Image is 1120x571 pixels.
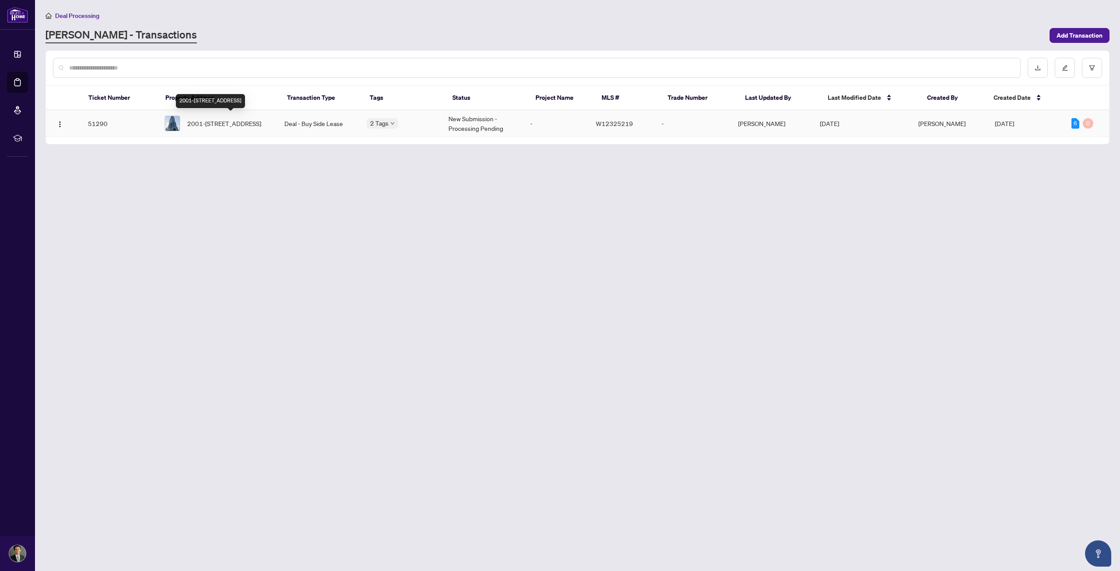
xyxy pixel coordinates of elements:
[918,119,966,127] span: [PERSON_NAME]
[661,86,738,110] th: Trade Number
[1055,58,1075,78] button: edit
[1085,540,1111,567] button: Open asap
[445,86,528,110] th: Status
[45,13,52,19] span: home
[828,93,881,102] span: Last Modified Date
[731,110,813,137] td: [PERSON_NAME]
[821,86,920,110] th: Last Modified Date
[55,12,99,20] span: Deal Processing
[9,545,26,562] img: Profile Icon
[363,86,445,110] th: Tags
[56,121,63,128] img: Logo
[920,86,986,110] th: Created By
[654,110,731,137] td: -
[1028,58,1048,78] button: download
[995,119,1014,127] span: [DATE]
[1057,28,1102,42] span: Add Transaction
[1083,118,1093,129] div: 0
[390,121,395,126] span: down
[81,110,157,137] td: 51290
[277,110,359,137] td: Deal - Buy Side Lease
[1071,118,1079,129] div: 6
[994,93,1031,102] span: Created Date
[176,94,245,108] div: 2001-[STREET_ADDRESS]
[738,86,821,110] th: Last Updated By
[187,119,261,128] span: 2001-[STREET_ADDRESS]
[528,86,595,110] th: Project Name
[1035,65,1041,71] span: download
[596,119,633,127] span: W12325219
[165,116,180,131] img: thumbnail-img
[7,7,28,23] img: logo
[370,118,388,128] span: 2 Tags
[158,86,280,110] th: Property Address
[45,28,197,43] a: [PERSON_NAME] - Transactions
[1089,65,1095,71] span: filter
[1050,28,1109,43] button: Add Transaction
[1082,58,1102,78] button: filter
[987,86,1064,110] th: Created Date
[820,119,839,127] span: [DATE]
[53,116,67,130] button: Logo
[81,86,159,110] th: Ticket Number
[280,86,363,110] th: Transaction Type
[1062,65,1068,71] span: edit
[595,86,661,110] th: MLS #
[441,110,523,137] td: New Submission - Processing Pending
[523,110,589,137] td: -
